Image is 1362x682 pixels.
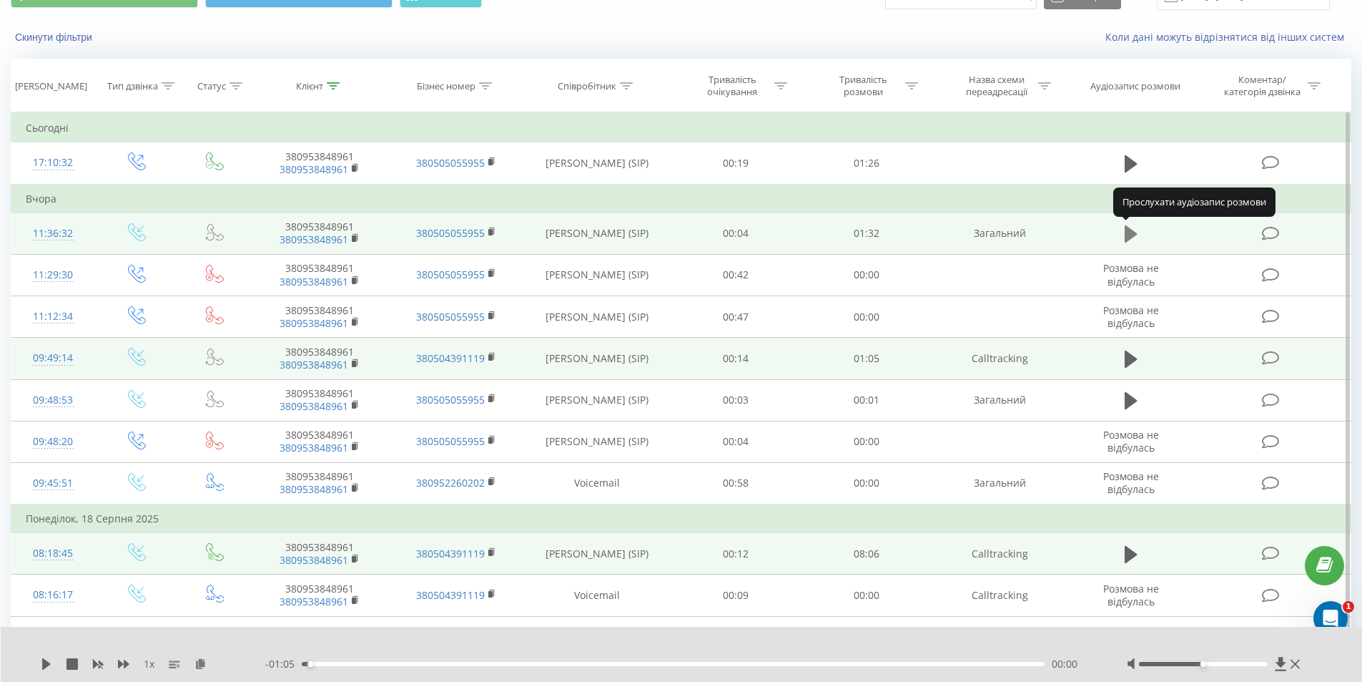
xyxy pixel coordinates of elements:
[958,74,1035,98] div: Назва схеми переадресації
[671,533,801,575] td: 00:12
[801,462,932,505] td: 00:00
[26,623,81,651] div: 08:15:27
[265,657,302,671] span: - 01:05
[801,379,932,421] td: 00:01
[416,156,485,170] a: 380505055955
[524,421,671,462] td: [PERSON_NAME] (SIP)
[524,296,671,338] td: [PERSON_NAME] (SIP)
[932,616,1067,658] td: Calltracking
[252,421,388,462] td: 380953848961
[416,310,485,323] a: 380505055955
[524,533,671,575] td: [PERSON_NAME] (SIP)
[801,254,932,296] td: 00:00
[416,226,485,240] a: 380505055955
[1343,601,1354,613] span: 1
[280,358,348,371] a: 380953848961
[15,80,87,92] div: [PERSON_NAME]
[252,616,388,658] td: 380953848961
[252,533,388,575] td: 380953848961
[801,338,932,379] td: 01:05
[801,616,932,658] td: 00:02
[801,575,932,616] td: 00:00
[524,616,671,658] td: Voicemail
[1103,469,1159,496] span: Розмова не відбулась
[280,553,348,567] a: 380953848961
[1200,661,1206,667] div: Accessibility label
[26,386,81,414] div: 09:48:53
[280,233,348,246] a: 380953848961
[280,441,348,454] a: 380953848961
[252,379,388,421] td: 380953848961
[671,296,801,338] td: 00:47
[296,80,323,92] div: Клієнт
[1105,30,1351,44] a: Коли дані можуть відрізнятися вiд інших систем
[671,575,801,616] td: 00:09
[26,261,81,289] div: 11:29:30
[252,575,388,616] td: 380953848961
[417,80,475,92] div: Бізнес номер
[801,421,932,462] td: 00:00
[26,469,81,497] div: 09:45:51
[801,142,932,185] td: 01:26
[280,399,348,413] a: 380953848961
[524,338,671,379] td: [PERSON_NAME] (SIP)
[524,379,671,421] td: [PERSON_NAME] (SIP)
[524,575,671,616] td: Voicemail
[280,275,348,288] a: 380953848961
[558,80,616,92] div: Співробітник
[252,213,388,254] td: 380953848961
[1103,261,1159,288] span: Розмова не відбулась
[694,74,771,98] div: Тривалість очікування
[1103,428,1159,454] span: Розмова не відбулась
[932,462,1067,505] td: Загальний
[1220,74,1304,98] div: Коментар/категорія дзвінка
[825,74,902,98] div: Тривалість розмови
[671,379,801,421] td: 00:03
[1090,80,1180,92] div: Аудіозапис розмови
[107,80,158,92] div: Тип дзвінка
[26,428,81,456] div: 09:48:20
[932,338,1067,379] td: Calltracking
[932,533,1067,575] td: Calltracking
[671,142,801,185] td: 00:19
[671,421,801,462] td: 00:04
[1103,303,1159,330] span: Розмова не відбулась
[671,338,801,379] td: 00:14
[416,476,485,489] a: 380952260202
[1113,187,1275,216] div: Прослухати аудіозапис розмови
[671,254,801,296] td: 00:42
[280,162,348,176] a: 380953848961
[252,296,388,338] td: 380953848961
[671,616,801,658] td: 00:31
[280,482,348,496] a: 380953848961
[197,80,226,92] div: Статус
[671,213,801,254] td: 00:04
[144,657,154,671] span: 1 x
[801,213,932,254] td: 01:32
[26,149,81,177] div: 17:10:32
[1103,582,1159,608] span: Розмова не відбулась
[416,393,485,406] a: 380505055955
[416,351,485,365] a: 380504391119
[11,505,1351,533] td: Понеділок, 18 Серпня 2025
[524,254,671,296] td: [PERSON_NAME] (SIP)
[280,595,348,608] a: 380953848961
[1052,657,1077,671] span: 00:00
[307,661,313,667] div: Accessibility label
[801,296,932,338] td: 00:00
[932,575,1067,616] td: Calltracking
[524,142,671,185] td: [PERSON_NAME] (SIP)
[416,268,485,281] a: 380505055955
[26,303,81,331] div: 11:12:34
[252,254,388,296] td: 380953848961
[932,213,1067,254] td: Загальний
[252,462,388,505] td: 380953848961
[416,588,485,602] a: 380504391119
[524,462,671,505] td: Voicemail
[801,533,932,575] td: 08:06
[11,31,99,44] button: Скинути фільтри
[252,338,388,379] td: 380953848961
[26,344,81,372] div: 09:49:14
[26,540,81,567] div: 08:18:45
[252,142,388,185] td: 380953848961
